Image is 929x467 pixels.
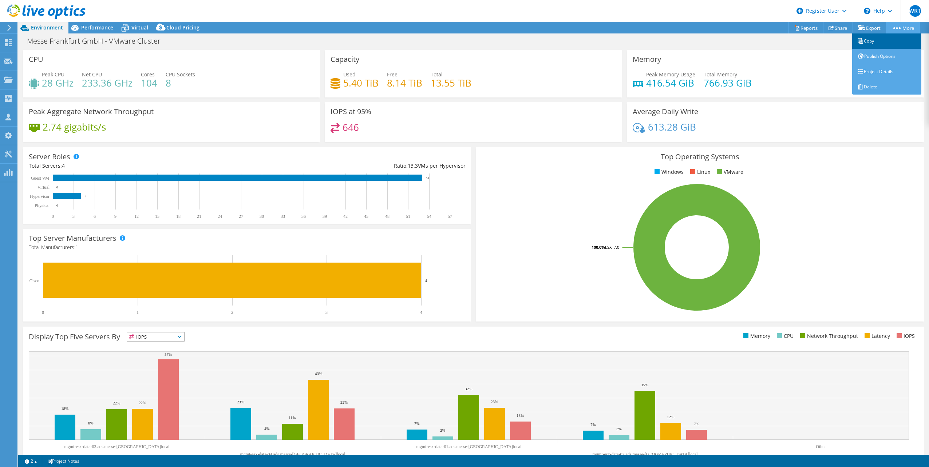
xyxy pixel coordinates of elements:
text: mgmt-esx-data-03.ads.messe-[GEOGRAPHIC_DATA]local [64,444,170,449]
h3: CPU [29,55,43,63]
text: 54 [427,214,431,219]
h3: Top Server Manufacturers [29,234,116,242]
text: 53 [426,176,430,180]
text: 8% [88,421,94,425]
text: 24 [218,214,222,219]
text: Other [816,444,826,449]
text: 18 [176,214,181,219]
text: 48 [385,214,390,219]
li: Windows [653,168,684,176]
span: Total [431,71,443,78]
span: Net CPU [82,71,102,78]
text: 36 [301,214,306,219]
span: Cores [141,71,155,78]
text: 6 [94,214,96,219]
a: Copy [852,33,921,49]
text: 18% [61,406,68,411]
text: 7% [414,421,420,426]
a: Export [853,22,886,33]
text: 32% [465,387,472,391]
text: Cisco [29,278,39,283]
text: 9 [114,214,116,219]
div: Ratio: VMs per Hypervisor [247,162,466,170]
text: 23% [237,400,244,404]
h4: 613.28 GiB [648,123,696,131]
h3: Peak Aggregate Network Throughput [29,108,154,116]
li: CPU [775,332,794,340]
text: Virtual [37,185,50,190]
h4: 5.40 TiB [343,79,379,87]
span: Cloud Pricing [166,24,199,31]
text: 27 [239,214,243,219]
span: IOPS [127,332,184,341]
span: Total Memory [704,71,737,78]
text: mgmt-esx-data-04.ads.messe-[GEOGRAPHIC_DATA]local [240,452,346,457]
text: 22% [113,401,120,405]
text: mgmt-esx-data-01.ads.messe-[GEOGRAPHIC_DATA]local [416,444,522,449]
h4: 28 GHz [42,79,74,87]
span: 1 [75,244,78,251]
span: CPU Sockets [166,71,195,78]
h4: 766.93 GiB [704,79,752,87]
h4: 233.36 GHz [82,79,133,87]
span: Environment [31,24,63,31]
span: Free [387,71,398,78]
h4: 104 [141,79,157,87]
text: 33 [281,214,285,219]
a: Delete [852,79,921,95]
text: 35% [641,383,648,387]
h3: IOPS at 95% [331,108,371,116]
a: 2 [20,456,42,466]
tspan: 100.0% [592,244,605,250]
h4: 646 [343,123,359,131]
text: mgmt-esx-data-02.ads.messe-[GEOGRAPHIC_DATA]local [593,452,698,457]
a: More [886,22,920,33]
span: 13.3 [408,162,418,169]
h4: 8.14 TiB [387,79,422,87]
text: 30 [260,214,264,219]
a: Share [823,22,853,33]
text: 3 [325,310,328,315]
span: Performance [81,24,113,31]
text: Hypervisor [30,194,50,199]
text: 15 [155,214,159,219]
li: Latency [863,332,890,340]
h3: Memory [633,55,661,63]
text: 23% [491,399,498,404]
text: 12% [667,415,674,419]
span: Used [343,71,356,78]
li: VMware [715,168,743,176]
text: 0 [56,204,58,207]
text: 0 [52,214,54,219]
text: 3 [72,214,75,219]
h4: Total Manufacturers: [29,243,466,251]
span: WRT [909,5,921,17]
h4: 2.74 gigabits/s [43,123,106,131]
span: 4 [62,162,65,169]
text: 2 [231,310,233,315]
li: Network Throughput [798,332,858,340]
text: 4 [420,310,422,315]
text: 42 [343,214,348,219]
h3: Average Daily Write [633,108,698,116]
text: 13% [517,413,524,418]
a: Project Details [852,64,921,79]
span: Virtual [131,24,148,31]
text: 0 [42,310,44,315]
text: 22% [340,400,348,404]
text: 11% [289,415,296,420]
text: 12 [134,214,139,219]
text: 3% [616,427,622,431]
text: 39 [323,214,327,219]
h1: Messe Frankfurt GmbH - VMware Cluster [24,37,172,45]
h4: 8 [166,79,195,87]
text: 4 [425,278,427,283]
text: 57 [448,214,452,219]
text: 4 [85,195,87,198]
text: Guest VM [31,176,49,181]
text: 7% [694,422,699,426]
li: IOPS [895,332,915,340]
text: 2% [440,428,446,432]
h3: Server Roles [29,153,70,161]
text: 43% [315,371,322,376]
